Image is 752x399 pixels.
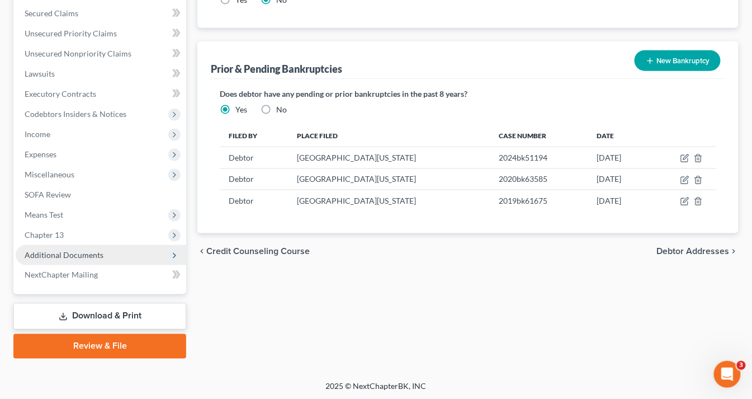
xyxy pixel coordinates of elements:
[16,84,186,104] a: Executory Contracts
[16,3,186,24] a: Secured Claims
[288,190,490,211] td: [GEOGRAPHIC_DATA][US_STATE]
[13,303,186,330] a: Download & Print
[288,168,490,190] td: [GEOGRAPHIC_DATA][US_STATE]
[25,149,56,159] span: Expenses
[220,88,716,100] label: Does debtor have any pending or prior bankruptcies in the past 8 years?
[13,334,186,359] a: Review & File
[25,170,74,179] span: Miscellaneous
[657,247,730,256] span: Debtor Addresses
[714,361,741,388] iframe: Intercom live chat
[737,361,746,370] span: 3
[220,124,288,147] th: Filed By
[288,124,490,147] th: Place Filed
[276,104,287,115] label: No
[25,29,117,38] span: Unsecured Priority Claims
[588,190,650,211] td: [DATE]
[16,64,186,84] a: Lawsuits
[635,50,721,71] button: New Bankruptcy
[588,168,650,190] td: [DATE]
[16,265,186,285] a: NextChapter Mailing
[490,147,588,168] td: 2024bk51194
[197,247,310,256] button: chevron_left Credit Counseling Course
[588,147,650,168] td: [DATE]
[206,247,310,256] span: Credit Counseling Course
[211,62,342,76] div: Prior & Pending Bankruptcies
[16,24,186,44] a: Unsecured Priority Claims
[730,247,739,256] i: chevron_right
[25,109,126,119] span: Codebtors Insiders & Notices
[25,129,50,139] span: Income
[288,147,490,168] td: [GEOGRAPHIC_DATA][US_STATE]
[25,49,131,58] span: Unsecured Nonpriority Claims
[25,250,103,260] span: Additional Documents
[25,230,64,240] span: Chapter 13
[16,185,186,205] a: SOFA Review
[25,270,98,280] span: NextChapter Mailing
[220,190,288,211] td: Debtor
[25,190,71,199] span: SOFA Review
[220,168,288,190] td: Debtor
[16,44,186,64] a: Unsecured Nonpriority Claims
[490,124,588,147] th: Case Number
[657,247,739,256] button: Debtor Addresses chevron_right
[197,247,206,256] i: chevron_left
[235,104,247,115] label: Yes
[490,190,588,211] td: 2019bk61675
[25,69,55,78] span: Lawsuits
[490,168,588,190] td: 2020bk63585
[25,8,78,18] span: Secured Claims
[220,147,288,168] td: Debtor
[588,124,650,147] th: Date
[25,89,96,98] span: Executory Contracts
[25,210,63,219] span: Means Test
